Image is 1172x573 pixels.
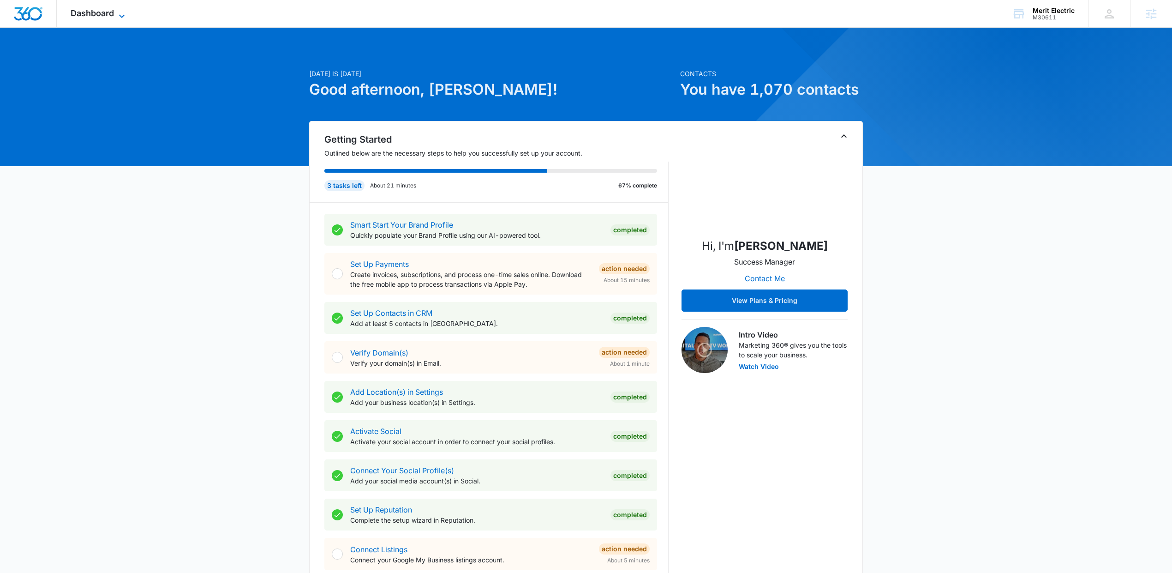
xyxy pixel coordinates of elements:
[324,180,365,191] div: 3 tasks left
[599,263,650,274] div: Action Needed
[309,78,675,101] h1: Good afternoon, [PERSON_NAME]!
[25,54,32,61] img: tab_domain_overview_orange.svg
[35,54,83,60] div: Domain Overview
[680,78,863,101] h1: You have 1,070 contacts
[610,470,650,481] div: Completed
[370,181,416,190] p: About 21 minutes
[682,290,848,312] button: View Plans & Pricing
[350,398,603,407] p: Add your business location(s) in Settings.
[350,427,401,436] a: Activate Social
[350,555,592,565] p: Connect your Google My Business listings account.
[838,131,849,142] button: Toggle Collapse
[610,431,650,442] div: Completed
[102,54,155,60] div: Keywords by Traffic
[350,476,603,486] p: Add your social media account(s) in Social.
[350,220,453,229] a: Smart Start Your Brand Profile
[309,69,675,78] p: [DATE] is [DATE]
[350,259,409,269] a: Set Up Payments
[599,347,650,358] div: Action Needed
[24,24,102,31] div: Domain: [DOMAIN_NAME]
[610,224,650,235] div: Completed
[1033,14,1075,21] div: account id
[734,256,795,267] p: Success Manager
[350,319,603,328] p: Add at least 5 contacts in [GEOGRAPHIC_DATA].
[324,148,669,158] p: Outlined below are the necessary steps to help you successfully set up your account.
[610,392,650,403] div: Completed
[350,308,432,318] a: Set Up Contacts in CRM
[607,556,650,565] span: About 5 minutes
[26,15,45,22] div: v 4.0.25
[350,545,407,554] a: Connect Listings
[324,133,669,146] h2: Getting Started
[350,387,443,397] a: Add Location(s) in Settings
[618,181,657,190] p: 67% complete
[92,54,99,61] img: tab_keywords_by_traffic_grey.svg
[350,466,454,475] a: Connect Your Social Profile(s)
[735,267,794,290] button: Contact Me
[350,515,603,525] p: Complete the setup wizard in Reputation.
[350,270,592,289] p: Create invoices, subscriptions, and process one-time sales online. Download the free mobile app t...
[702,238,828,254] p: Hi, I'm
[350,505,412,514] a: Set Up Reputation
[1033,7,1075,14] div: account name
[350,348,408,357] a: Verify Domain(s)
[739,340,848,360] p: Marketing 360® gives you the tools to scale your business.
[734,239,828,253] strong: [PERSON_NAME]
[610,313,650,324] div: Completed
[599,543,650,555] div: Action Needed
[739,329,848,340] h3: Intro Video
[350,230,603,240] p: Quickly populate your Brand Profile using our AI-powered tool.
[610,509,650,520] div: Completed
[71,8,114,18] span: Dashboard
[15,15,22,22] img: logo_orange.svg
[604,276,650,284] span: About 15 minutes
[350,437,603,446] p: Activate your social account in order to connect your social profiles.
[350,358,592,368] p: Verify your domain(s) in Email.
[682,327,728,373] img: Intro Video
[15,24,22,31] img: website_grey.svg
[610,360,650,368] span: About 1 minute
[680,69,863,78] p: Contacts
[718,138,811,230] img: Christian Kellogg
[739,363,779,370] button: Watch Video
